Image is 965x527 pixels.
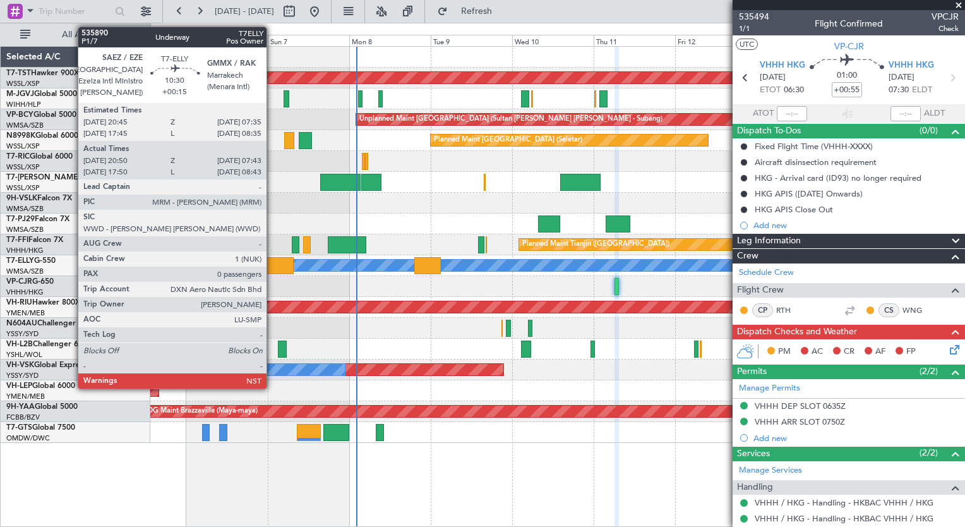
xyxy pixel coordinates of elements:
div: Fri 12 [675,35,757,46]
a: WMSA/SZB [6,267,44,276]
span: (2/2) [920,365,938,378]
span: Leg Information [737,234,801,248]
a: WIHH/HLP [6,100,41,109]
a: VH-RIUHawker 800XP [6,299,85,306]
a: 9H-VSLKFalcon 7X [6,195,72,202]
span: VHHH HKG [760,59,805,72]
span: VH-VSK [6,361,34,369]
div: Add new [753,433,959,444]
span: All Aircraft [33,30,133,39]
a: VHHH / HKG - Handling - HKBAC VHHH / HKG [755,513,933,524]
span: VPCJR [932,10,959,23]
div: Tue 9 [431,35,512,46]
div: Planned Maint [GEOGRAPHIC_DATA] (Seletar) [434,131,582,150]
span: 9H-YAA [6,403,35,411]
div: Unplanned Maint [GEOGRAPHIC_DATA] (Sultan [PERSON_NAME] [PERSON_NAME] - Subang) [359,110,662,129]
span: Handling [737,480,773,495]
a: YMEN/MEB [6,392,45,401]
div: Fixed Flight Time (VHHH-XXXX) [755,141,873,152]
span: T7-GTS [6,424,32,432]
div: VHHH ARR SLOT 0750Z [755,416,845,427]
img: arrow-gray.svg [160,262,168,267]
a: YSSY/SYD [6,329,39,339]
a: T7-TSTHawker 900XP [6,70,83,77]
a: M-JGVJGlobal 5000 [6,90,77,98]
span: ALDT [924,107,945,120]
div: Wed 10 [512,35,594,46]
span: VH-L2B [6,341,33,348]
span: [DATE] [760,71,786,84]
span: 9H-VSLK [6,195,37,202]
span: AC [812,346,823,358]
span: T7-RIC [6,153,30,161]
span: Services [737,447,770,461]
span: ELDT [912,84,932,97]
a: VP-CJRG-650 [6,278,54,286]
div: [DATE] [153,25,174,36]
a: Manage Permits [739,382,800,395]
span: (2/2) [920,446,938,459]
a: WMSA/SZB [6,121,44,130]
span: (0/0) [920,124,938,137]
span: T7-PJ29 [6,215,35,223]
a: T7-FFIFalcon 7X [6,236,63,244]
div: Sat 6 [186,35,268,46]
div: CP [752,303,773,317]
a: VH-LEPGlobal 6000 [6,382,75,390]
a: VHHH/HKG [6,246,44,255]
div: VHHH DEP SLOT 0635Z [755,401,846,411]
a: VHHH / HKG - Handling - HKBAC VHHH / HKG [755,497,933,508]
div: Thu 11 [594,35,675,46]
a: FCBB/BZV [6,413,40,422]
a: WNG [902,305,931,316]
a: WSSL/XSP [6,183,40,193]
span: 01:00 [837,70,857,82]
div: Add new [753,220,959,231]
a: Schedule Crew [739,267,794,279]
span: ATOT [753,107,774,120]
span: N8998K [6,132,35,140]
div: HKG APIS Close Out [755,204,833,215]
span: VH-RIU [6,299,32,306]
span: Dispatch To-Dos [737,124,801,138]
div: Planned Maint Tianjin ([GEOGRAPHIC_DATA]) [522,235,669,254]
a: VHHH/HKG [6,288,44,297]
a: T7-[PERSON_NAME]Global 7500 [6,174,123,181]
span: VHHH HKG [889,59,934,72]
a: T7-GTSGlobal 7500 [6,424,75,432]
div: Sun 7 [268,35,349,46]
span: T7-ELLY [6,257,34,265]
span: VP-BCY [6,111,33,119]
button: Refresh [431,1,507,21]
span: 1/1 [739,23,769,34]
div: Aircraft disinsection requirement [755,157,877,167]
a: N604AUChallenger 604 [6,320,92,327]
span: [DATE] - [DATE] [215,6,274,17]
span: T7-FFI [6,236,28,244]
span: ETOT [760,84,781,97]
span: Dispatch Checks and Weather [737,325,857,339]
span: 06:30 [784,84,804,97]
div: Mon 8 [349,35,431,46]
div: HKG APIS ([DATE] Onwards) [755,188,863,199]
a: VH-VSKGlobal Express XRS [6,361,104,369]
span: M-JGVJ [6,90,34,98]
div: AOG Maint Brazzaville (Maya-maya) [142,402,258,421]
span: Permits [737,365,767,379]
a: WSSL/XSP [6,162,40,172]
span: CR [844,346,854,358]
a: WSSL/XSP [6,142,40,151]
a: VH-L2BChallenger 604 [6,341,87,348]
input: Trip Number [39,2,111,21]
a: T7-PJ29Falcon 7X [6,215,69,223]
a: 9H-YAAGlobal 5000 [6,403,78,411]
span: Flight Crew [737,283,784,298]
span: N604AU [6,320,37,327]
a: T7-RICGlobal 6000 [6,153,73,161]
a: N8998KGlobal 6000 [6,132,78,140]
span: Refresh [450,7,503,16]
span: [DATE] [889,71,914,84]
a: WSSL/XSP [6,79,40,88]
a: YSHL/WOL [6,350,42,360]
span: T7-TST [6,70,31,77]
